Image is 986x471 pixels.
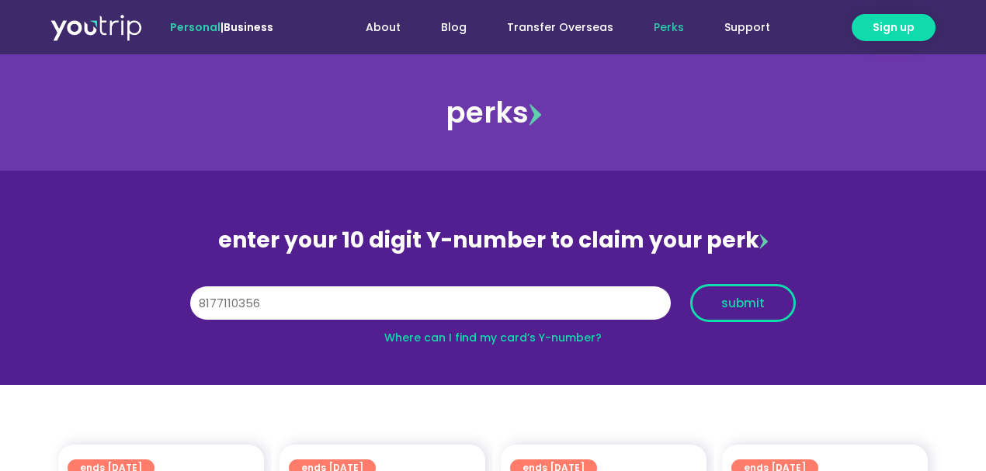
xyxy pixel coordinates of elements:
form: Y Number [190,284,796,334]
div: enter your 10 digit Y-number to claim your perk [182,220,804,261]
span: Sign up [873,19,915,36]
a: Blog [421,13,487,42]
span: submit [721,297,765,309]
a: Sign up [852,14,936,41]
button: submit [690,284,796,322]
a: Business [224,19,273,35]
span: Personal [170,19,220,35]
a: Transfer Overseas [487,13,634,42]
input: 10 digit Y-number (e.g. 8123456789) [190,286,671,320]
span: | [170,19,273,35]
a: About [345,13,421,42]
a: Where can I find my card’s Y-number? [384,330,602,345]
a: Perks [634,13,704,42]
nav: Menu [315,13,790,42]
a: Support [704,13,790,42]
